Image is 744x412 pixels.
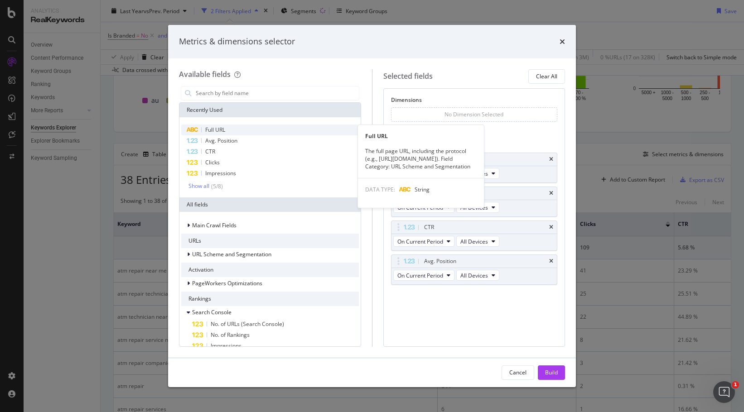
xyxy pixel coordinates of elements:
div: Selected fields [383,71,433,81]
div: Rankings [181,292,359,306]
div: Build [545,369,558,376]
div: The full page URL, including the protocol (e.g., [URL][DOMAIN_NAME]). Field Category: URL Scheme ... [358,147,484,170]
div: URLs [181,234,359,248]
div: Metrics & dimensions selector [179,36,295,48]
div: times [549,157,553,162]
span: No. of URLs (Search Console) [211,320,284,328]
div: Avg. PositiontimesOn Current PeriodAll Devices [391,254,558,285]
button: Cancel [502,365,534,380]
span: Full URL [205,126,225,134]
span: Impressions [211,342,242,350]
span: Main Crawl Fields [192,221,237,229]
div: Activation [181,263,359,277]
div: Full URL [358,132,484,140]
div: Cancel [509,369,527,376]
div: CTR [424,223,434,232]
span: On Current Period [397,238,443,245]
span: DATA TYPE: [365,186,395,193]
button: On Current Period [393,270,454,281]
div: Recently Used [179,103,361,117]
span: Avg. Position [205,137,237,144]
div: times [549,225,553,230]
div: Clear All [536,72,557,80]
span: 1 [732,381,739,388]
button: Clear All [528,69,565,84]
span: Search Console [192,308,232,316]
span: On Current Period [397,272,443,279]
button: All Devices [456,236,499,247]
span: Impressions [205,169,236,177]
iframe: Intercom live chat [713,381,735,403]
div: ( 5 / 8 ) [209,182,223,190]
div: Available fields [179,69,231,79]
div: No Dimension Selected [444,110,503,118]
div: All fields [179,197,361,212]
span: PageWorkers Optimizations [192,279,262,287]
div: modal [168,25,576,387]
button: Build [538,365,565,380]
div: Avg. Position [424,257,456,266]
span: All Devices [460,272,488,279]
div: times [549,191,553,196]
button: All Devices [456,270,499,281]
div: Show all [188,183,209,189]
div: times [549,259,553,264]
div: Dimensions [391,96,558,107]
input: Search by field name [195,86,359,100]
button: On Current Period [393,236,454,247]
div: CTRtimesOn Current PeriodAll Devices [391,220,558,251]
span: Clicks [205,158,220,166]
span: String [415,186,430,193]
span: CTR [205,148,215,155]
span: All Devices [460,238,488,245]
span: URL Scheme and Segmentation [192,250,271,258]
div: times [560,36,565,48]
span: No. of Rankings [211,331,250,339]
